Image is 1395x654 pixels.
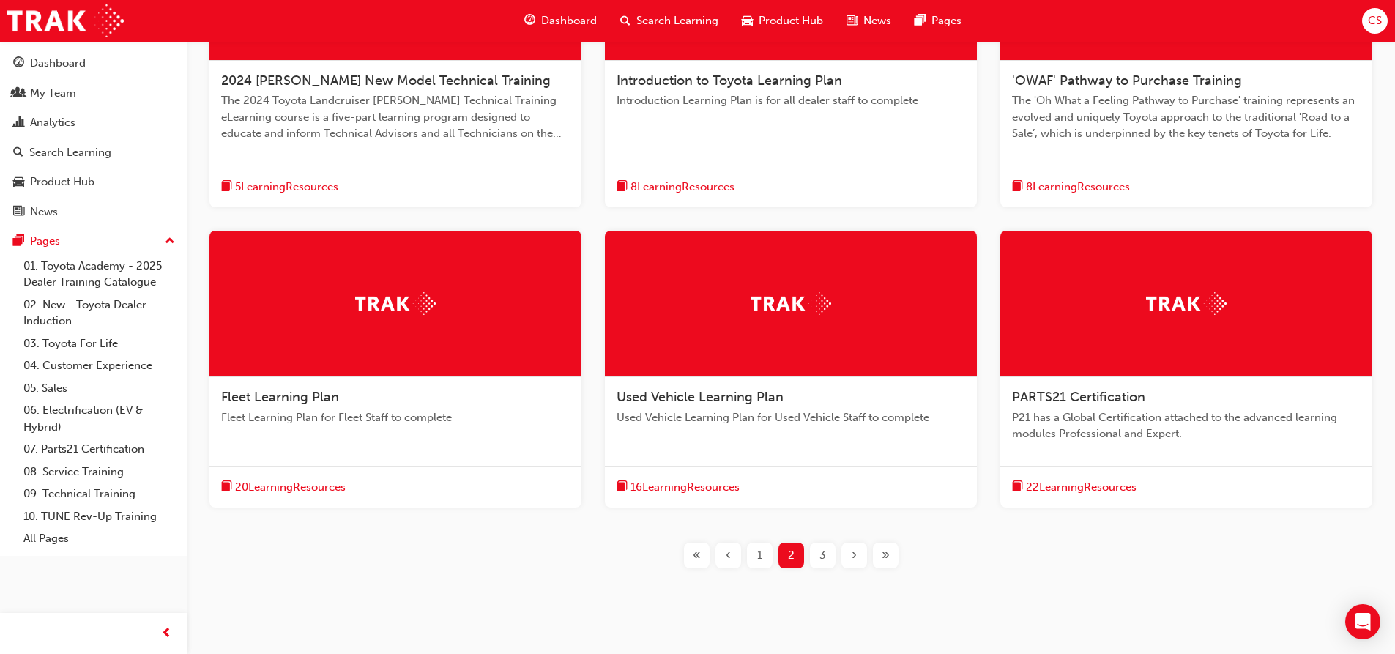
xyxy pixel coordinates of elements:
[835,6,903,36] a: news-iconNews
[617,92,965,109] span: Introduction Learning Plan is for all dealer staff to complete
[852,547,857,564] span: ›
[18,294,181,332] a: 02. New - Toyota Dealer Induction
[620,12,630,30] span: search-icon
[235,479,346,496] span: 20 Learning Resources
[18,461,181,483] a: 08. Service Training
[18,505,181,528] a: 10. TUNE Rev-Up Training
[617,478,740,497] button: book-icon16LearningResources
[1012,73,1242,89] span: 'OWAF' Pathway to Purchase Training
[18,354,181,377] a: 04. Customer Experience
[221,389,339,405] span: Fleet Learning Plan
[30,55,86,72] div: Dashboard
[6,228,181,255] button: Pages
[221,73,551,89] span: 2024 [PERSON_NAME] New Model Technical Training
[681,543,713,568] button: First page
[775,543,807,568] button: Page 2
[882,547,890,564] span: »
[541,12,597,29] span: Dashboard
[1146,292,1227,315] img: Trak
[161,625,172,643] span: prev-icon
[30,85,76,102] div: My Team
[221,178,338,196] button: book-icon5LearningResources
[730,6,835,36] a: car-iconProduct Hub
[13,87,24,100] span: people-icon
[630,479,740,496] span: 16 Learning Resources
[30,174,94,190] div: Product Hub
[751,292,831,315] img: Trak
[513,6,609,36] a: guage-iconDashboard
[742,12,753,30] span: car-icon
[13,176,24,189] span: car-icon
[165,232,175,251] span: up-icon
[18,438,181,461] a: 07. Parts21 Certification
[1026,479,1137,496] span: 22 Learning Resources
[807,543,838,568] button: Page 3
[221,478,346,497] button: book-icon20LearningResources
[605,231,977,508] a: TrakUsed Vehicle Learning PlanUsed Vehicle Learning Plan for Used Vehicle Staff to completebook-i...
[221,478,232,497] span: book-icon
[13,57,24,70] span: guage-icon
[13,146,23,160] span: search-icon
[788,547,795,564] span: 2
[870,543,901,568] button: Last page
[6,109,181,136] a: Analytics
[29,144,111,161] div: Search Learning
[617,478,628,497] span: book-icon
[931,12,961,29] span: Pages
[759,12,823,29] span: Product Hub
[18,377,181,400] a: 05. Sales
[1012,389,1145,405] span: PARTS21 Certification
[819,547,826,564] span: 3
[838,543,870,568] button: Next page
[30,233,60,250] div: Pages
[6,50,181,77] a: Dashboard
[235,179,338,196] span: 5 Learning Resources
[636,12,718,29] span: Search Learning
[6,198,181,226] a: News
[355,292,436,315] img: Trak
[1012,92,1361,142] span: The 'Oh What a Feeling Pathway to Purchase' training represents an evolved and uniquely Toyota ap...
[757,547,762,564] span: 1
[1000,231,1372,508] a: TrakPARTS21 CertificationP21 has a Global Certification attached to the advanced learning modules...
[18,483,181,505] a: 09. Technical Training
[1012,478,1023,497] span: book-icon
[915,12,926,30] span: pages-icon
[13,206,24,219] span: news-icon
[7,4,124,37] img: Trak
[1012,178,1130,196] button: book-icon8LearningResources
[524,12,535,30] span: guage-icon
[617,178,734,196] button: book-icon8LearningResources
[221,92,570,142] span: The 2024 Toyota Landcruiser [PERSON_NAME] Technical Training eLearning course is a five-part lear...
[1026,179,1130,196] span: 8 Learning Resources
[18,527,181,550] a: All Pages
[726,547,731,564] span: ‹
[18,332,181,355] a: 03. Toyota For Life
[863,12,891,29] span: News
[1012,409,1361,442] span: P21 has a Global Certification attached to the advanced learning modules Professional and Expert.
[1345,604,1380,639] div: Open Intercom Messenger
[713,543,744,568] button: Previous page
[209,231,581,508] a: TrakFleet Learning PlanFleet Learning Plan for Fleet Staff to completebook-icon20LearningResources
[1012,478,1137,497] button: book-icon22LearningResources
[13,235,24,248] span: pages-icon
[18,255,181,294] a: 01. Toyota Academy - 2025 Dealer Training Catalogue
[609,6,730,36] a: search-iconSearch Learning
[221,178,232,196] span: book-icon
[903,6,973,36] a: pages-iconPages
[221,409,570,426] span: Fleet Learning Plan for Fleet Staff to complete
[6,47,181,228] button: DashboardMy TeamAnalyticsSearch LearningProduct HubNews
[693,547,701,564] span: «
[6,80,181,107] a: My Team
[744,543,775,568] button: Page 1
[630,179,734,196] span: 8 Learning Resources
[617,73,842,89] span: Introduction to Toyota Learning Plan
[847,12,858,30] span: news-icon
[13,116,24,130] span: chart-icon
[617,389,784,405] span: Used Vehicle Learning Plan
[1368,12,1382,29] span: CS
[6,168,181,196] a: Product Hub
[1362,8,1388,34] button: CS
[30,204,58,220] div: News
